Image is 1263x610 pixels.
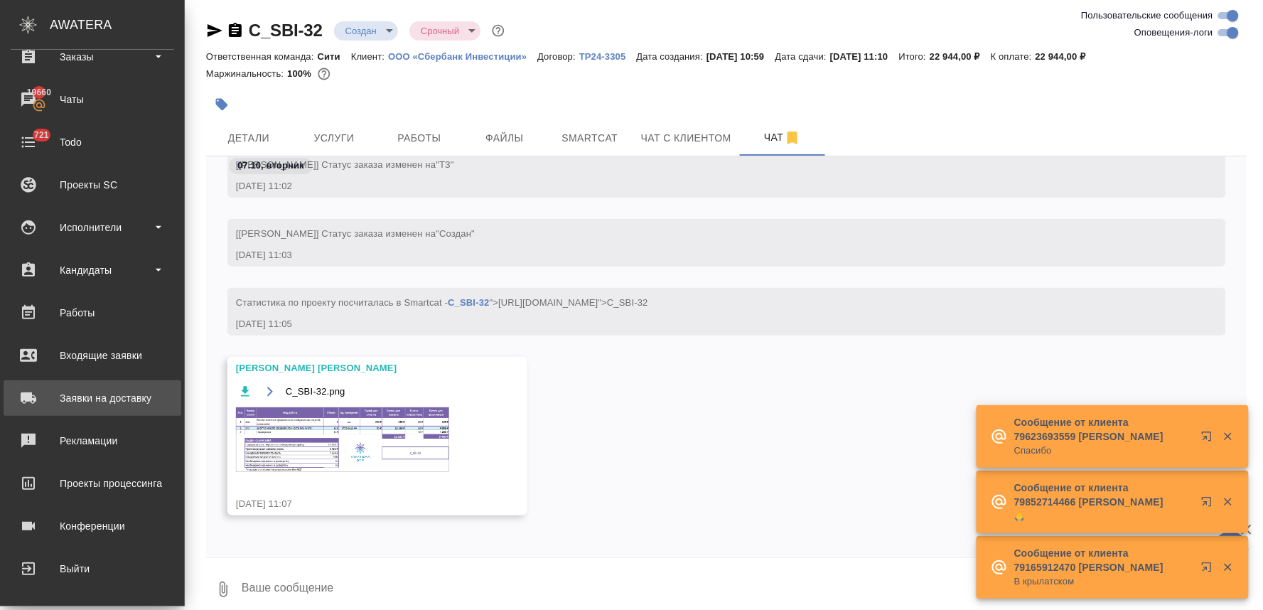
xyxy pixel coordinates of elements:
[706,51,775,62] p: [DATE] 10:59
[637,51,706,62] p: Дата создания:
[300,129,368,147] span: Услуги
[11,515,174,537] div: Конференции
[11,259,174,281] div: Кандидаты
[315,65,333,83] button: 0.00 RUB;
[1014,415,1192,444] p: Сообщение от клиента 79623693559 [PERSON_NAME]
[991,51,1036,62] p: К оплате:
[1193,488,1227,522] button: Открыть в новой вкладке
[4,423,181,459] a: Рекламации
[899,51,930,62] p: Итого:
[26,128,58,142] span: 721
[11,302,174,323] div: Работы
[1213,561,1242,574] button: Закрыть
[236,497,478,511] div: [DATE] 11:07
[236,228,475,239] span: [[PERSON_NAME]] Статус заказа изменен на
[775,51,830,62] p: Дата сдачи:
[11,132,174,153] div: Todo
[334,21,398,41] div: Создан
[1014,574,1192,589] p: В крылатском
[236,179,1176,193] div: [DATE] 11:02
[1014,509,1192,523] p: 🙏
[286,385,345,399] span: C_SBI-32.png
[11,345,174,366] div: Входящие заявки
[4,508,181,544] a: Конференции
[11,89,174,110] div: Чаты
[579,50,637,62] a: ТР24-3305
[18,85,60,100] span: 19660
[11,387,174,409] div: Заявки на доставку
[261,382,279,400] button: Открыть на драйве
[1014,546,1192,574] p: Сообщение от клиента 79165912470 [PERSON_NAME]
[215,129,283,147] span: Детали
[11,430,174,451] div: Рекламации
[236,382,254,400] button: Скачать
[237,159,304,173] p: 07.10, вторник
[236,317,1176,331] div: [DATE] 11:05
[4,82,181,117] a: 19660Чаты
[1036,51,1097,62] p: 22 944,00 ₽
[1081,9,1213,23] span: Пользовательские сообщения
[388,51,537,62] p: ООО «Сбербанк Инвестиции»
[318,51,351,62] p: Сити
[385,129,453,147] span: Работы
[206,68,287,79] p: Маржинальность:
[4,167,181,203] a: Проекты SC
[11,217,174,238] div: Исполнители
[1014,444,1192,458] p: Спасибо
[236,248,1176,262] div: [DATE] 11:03
[4,295,181,331] a: Работы
[830,51,899,62] p: [DATE] 11:10
[4,380,181,416] a: Заявки на доставку
[287,68,315,79] p: 100%
[341,25,381,37] button: Создан
[1213,430,1242,443] button: Закрыть
[236,297,648,308] span: Cтатистика по проекту посчиталась в Smartcat - ">[URL][DOMAIN_NAME]">C_SBI-32
[4,551,181,587] a: Выйти
[416,25,463,37] button: Срочный
[1213,496,1242,508] button: Закрыть
[11,473,174,494] div: Проекты процессинга
[50,11,185,39] div: AWATERA
[249,21,323,40] a: C_SBI-32
[1134,26,1213,40] span: Оповещения-логи
[537,51,579,62] p: Договор:
[1193,422,1227,456] button: Открыть в новой вкладке
[236,407,449,472] img: C_SBI-32.png
[11,174,174,196] div: Проекты SC
[448,297,489,308] a: C_SBI-32
[641,129,731,147] span: Чат с клиентом
[409,21,480,41] div: Создан
[206,22,223,39] button: Скопировать ссылку для ЯМессенджера
[388,50,537,62] a: ООО «Сбербанк Инвестиции»
[1193,553,1227,587] button: Открыть в новой вкладке
[351,51,388,62] p: Клиент:
[556,129,624,147] span: Smartcat
[206,89,237,120] button: Добавить тэг
[436,228,475,239] span: "Создан"
[930,51,991,62] p: 22 944,00 ₽
[579,51,637,62] p: ТР24-3305
[471,129,539,147] span: Файлы
[236,361,478,375] div: [PERSON_NAME] [PERSON_NAME]
[4,338,181,373] a: Входящие заявки
[4,466,181,501] a: Проекты процессинга
[206,51,318,62] p: Ответственная команда:
[1014,481,1192,509] p: Сообщение от клиента 79852714466 [PERSON_NAME]
[11,46,174,68] div: Заказы
[748,129,817,146] span: Чат
[11,558,174,579] div: Выйти
[4,124,181,160] a: 721Todo
[227,22,244,39] button: Скопировать ссылку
